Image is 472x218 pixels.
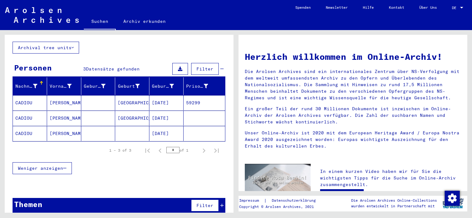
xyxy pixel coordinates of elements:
a: Archiv erkunden [116,14,173,29]
div: Prisoner # [186,81,217,91]
button: Last page [210,144,223,157]
img: Arolsen_neg.svg [5,7,79,23]
div: Nachname [15,83,37,90]
div: Geburtsdatum [152,81,183,91]
a: Suchen [84,14,116,30]
mat-header-cell: Prisoner # [184,77,225,95]
div: Personen [14,62,52,73]
div: Vorname [50,83,72,90]
div: Nachname [15,81,47,91]
mat-cell: [PERSON_NAME] [47,111,81,126]
mat-cell: [PERSON_NAME] [47,126,81,141]
button: Weniger anzeigen [13,162,72,174]
button: Previous page [154,144,166,157]
button: First page [141,144,154,157]
div: Geburtsdatum [152,83,174,90]
button: Filter [191,200,219,211]
p: In einem kurzen Video haben wir für Sie die wichtigsten Tipps für die Suche im Online-Archiv zusa... [320,168,461,188]
mat-cell: [DATE] [149,111,184,126]
div: Themen [14,199,42,210]
mat-header-cell: Vorname [47,77,81,95]
span: DE [452,6,459,10]
mat-cell: 59299 [184,95,225,110]
mat-header-cell: Nachname [13,77,47,95]
span: Datensätze gefunden [86,66,140,72]
mat-cell: [GEOGRAPHIC_DATA] [115,111,149,126]
span: 3 [83,66,86,72]
mat-cell: CADIOU [13,126,47,141]
mat-header-cell: Geburt‏ [115,77,149,95]
mat-cell: CADIOU [13,111,47,126]
h1: Herzlich willkommen im Online-Archiv! [245,50,461,63]
p: Copyright © Arolsen Archives, 2021 [239,204,323,210]
mat-cell: [DATE] [149,126,184,141]
mat-cell: [DATE] [149,95,184,110]
div: | [239,197,323,204]
p: Ein großer Teil der rund 30 Millionen Dokumente ist inzwischen im Online-Archiv der Arolsen Archi... [245,106,461,125]
div: of 1 [166,147,198,153]
img: video.jpg [245,164,311,200]
mat-cell: [GEOGRAPHIC_DATA] [115,95,149,110]
img: Zustimmung ändern [445,191,460,206]
span: Filter [196,66,213,72]
img: yv_logo.png [441,195,465,211]
button: Filter [191,63,219,75]
div: Vorname [50,81,81,91]
span: Weniger anzeigen [18,165,63,171]
p: Die Arolsen Archives Online-Collections [351,198,437,203]
div: 1 – 3 of 3 [109,148,131,153]
a: Impressum [239,197,264,204]
div: Prisoner # [186,83,208,90]
a: Video ansehen [320,189,364,202]
button: Archival tree units [13,42,79,54]
div: Geburtsname [84,83,106,90]
mat-header-cell: Geburtsdatum [149,77,184,95]
mat-cell: CADIOU [13,95,47,110]
a: Datenschutzerklärung [267,197,323,204]
mat-cell: [PERSON_NAME] [47,95,81,110]
p: Die Arolsen Archives sind ein internationales Zentrum über NS-Verfolgung mit dem weltweit umfasse... [245,68,461,101]
span: Filter [196,203,213,208]
p: wurden entwickelt in Partnerschaft mit [351,203,437,209]
mat-header-cell: Geburtsname [81,77,115,95]
div: Geburtsname [84,81,115,91]
button: Next page [198,144,210,157]
div: Geburt‏ [118,81,149,91]
p: Unser Online-Archiv ist 2020 mit dem European Heritage Award / Europa Nostra Award 2020 ausgezeic... [245,130,461,149]
div: Geburt‏ [118,83,140,90]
